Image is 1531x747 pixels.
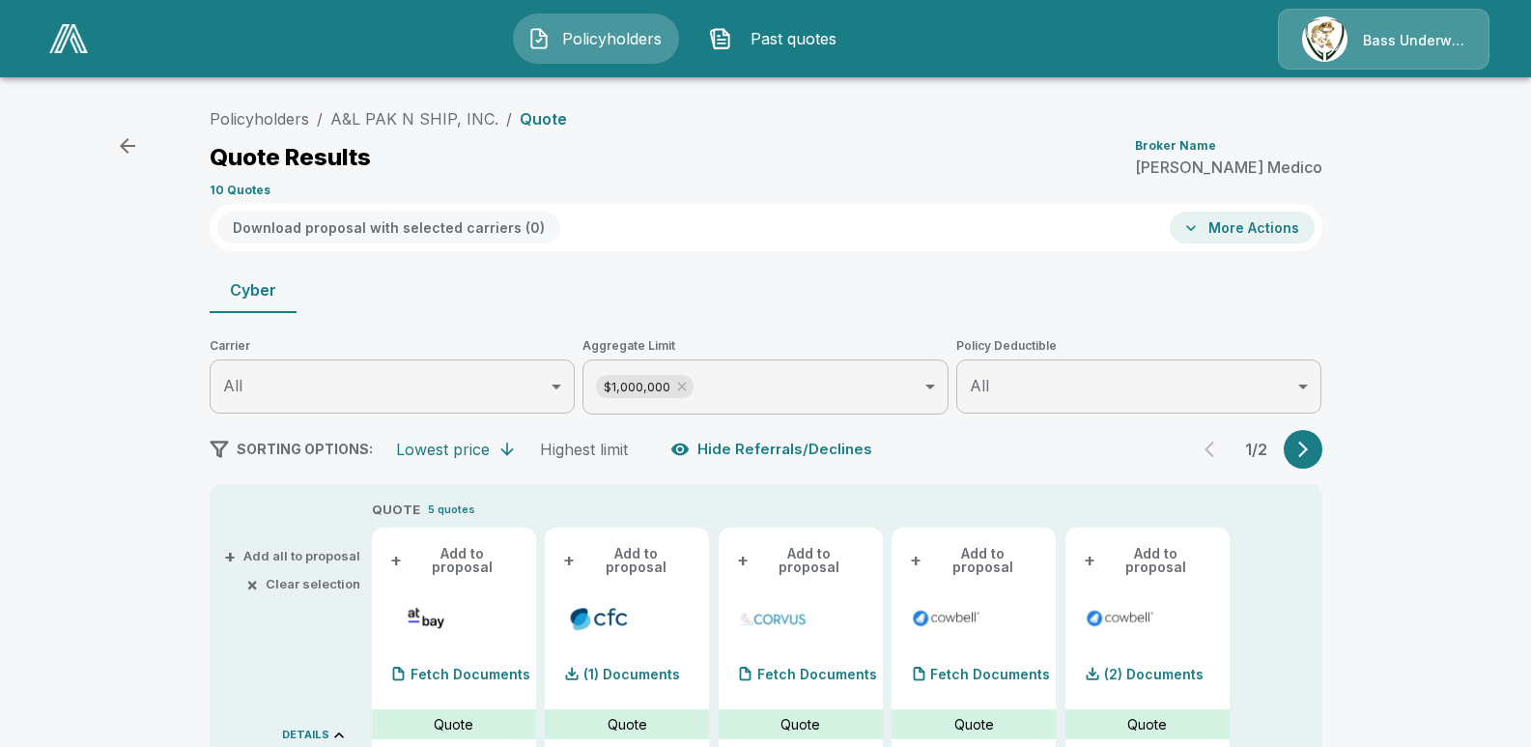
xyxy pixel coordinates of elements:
[330,109,498,129] a: A&L PAK N SHIP, INC.
[391,604,462,633] img: atbaycybersurplus
[520,111,567,127] p: Quote
[1085,604,1155,633] img: cowbellp250
[757,668,877,681] p: Fetch Documents
[428,502,475,518] p: 5 quotes
[1104,668,1204,681] p: (2) Documents
[210,336,576,356] span: Carrier
[387,543,521,578] button: +Add to proposal
[210,146,371,169] p: Quote Results
[210,109,309,129] a: Policyholders
[1237,442,1276,457] p: 1 / 2
[506,107,512,130] li: /
[582,336,949,356] span: Aggregate Limit
[390,554,402,567] span: +
[734,543,867,578] button: +Add to proposal
[540,440,628,459] div: Highest limit
[527,27,551,50] img: Policyholders Icon
[49,24,88,53] img: AA Logo
[780,714,820,734] p: Quote
[1135,140,1216,152] p: Broker Name
[223,376,242,395] span: All
[564,604,635,633] img: cfccyber
[956,336,1322,356] span: Policy Deductible
[317,107,323,130] li: /
[709,27,732,50] img: Past quotes Icon
[411,668,530,681] p: Fetch Documents
[210,185,270,196] p: 10 Quotes
[558,27,665,50] span: Policyholders
[513,14,679,64] button: Policyholders IconPolicyholders
[210,107,567,130] nav: breadcrumb
[282,730,329,740] p: DETAILS
[228,550,360,562] button: +Add all to proposal
[930,668,1050,681] p: Fetch Documents
[1170,212,1315,244] button: More Actions
[583,668,680,681] p: (1) Documents
[1081,543,1214,578] button: +Add to proposal
[217,212,560,244] button: Download proposal with selected carriers (0)
[246,578,258,590] span: ×
[608,714,647,734] p: Quote
[695,14,861,64] button: Past quotes IconPast quotes
[237,441,373,457] span: SORTING OPTIONS:
[907,543,1040,578] button: +Add to proposal
[910,554,921,567] span: +
[250,578,360,590] button: ×Clear selection
[563,554,575,567] span: +
[954,714,994,734] p: Quote
[434,714,473,734] p: Quote
[740,27,846,50] span: Past quotes
[911,604,981,633] img: cowbellp100
[224,550,236,562] span: +
[596,375,694,398] div: $1,000,000
[738,604,808,633] img: corvuscybersurplus
[1127,714,1167,734] p: Quote
[970,376,989,395] span: All
[1084,554,1095,567] span: +
[396,440,490,459] div: Lowest price
[210,267,297,313] button: Cyber
[596,376,678,398] span: $1,000,000
[1135,159,1322,175] p: [PERSON_NAME] Medico
[666,431,880,468] button: Hide Referrals/Declines
[737,554,749,567] span: +
[372,501,420,520] p: QUOTE
[560,543,694,578] button: +Add to proposal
